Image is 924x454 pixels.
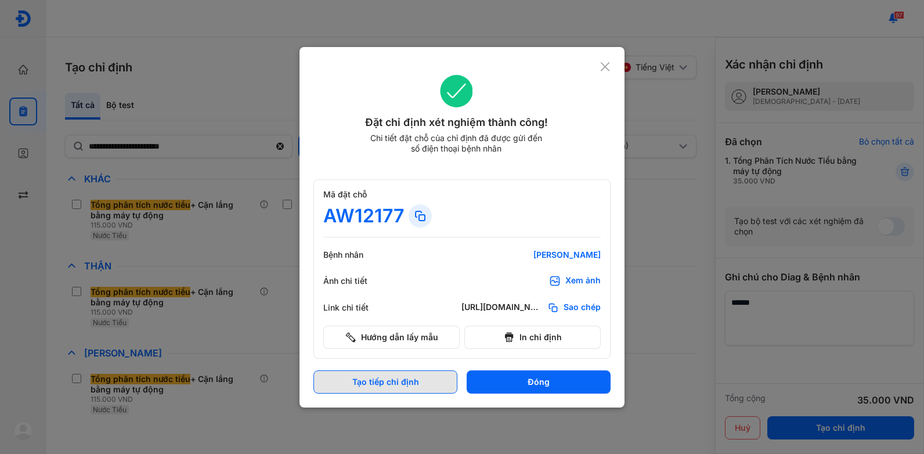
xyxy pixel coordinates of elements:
div: Đặt chỉ định xét nghiệm thành công! [313,114,600,131]
button: Tạo tiếp chỉ định [313,370,457,394]
div: AW12177 [323,204,404,228]
button: Đóng [467,370,611,394]
div: Mã đặt chỗ [323,189,601,200]
div: Chi tiết đặt chỗ của chỉ định đã được gửi đến số điện thoại bệnh nhân [365,133,547,154]
button: In chỉ định [464,326,601,349]
div: Bệnh nhân [323,250,393,260]
div: [URL][DOMAIN_NAME] [461,302,543,314]
div: Ảnh chi tiết [323,276,393,286]
div: Xem ảnh [565,275,601,287]
div: Link chi tiết [323,302,393,313]
button: Hướng dẫn lấy mẫu [323,326,460,349]
span: Sao chép [564,302,601,314]
div: [PERSON_NAME] [461,250,601,260]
